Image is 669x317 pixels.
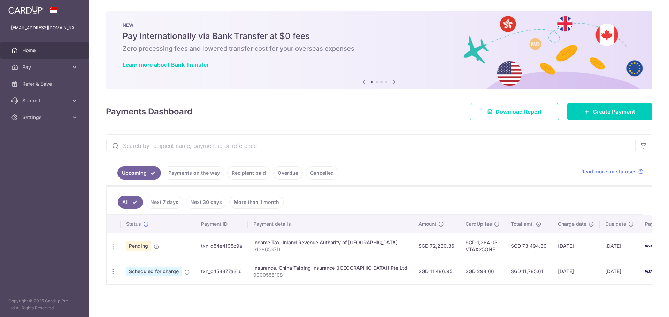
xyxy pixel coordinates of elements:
a: All [118,196,143,209]
span: Due date [605,221,626,228]
a: Upcoming [117,166,161,180]
span: Refer & Save [22,80,68,87]
img: Bank Card [641,267,655,276]
a: Next 30 days [186,196,226,209]
a: Next 7 days [146,196,183,209]
td: SGD 11,486.95 [413,259,460,284]
td: [DATE] [552,233,600,259]
a: Overdue [273,166,303,180]
h4: Payments Dashboard [106,105,192,118]
a: Read more on statuses [581,168,644,175]
a: Learn more about Bank Transfer [123,61,209,68]
h5: Pay internationally via Bank Transfer at $0 fees [123,31,636,42]
span: Read more on statuses [581,168,637,175]
p: [EMAIL_ADDRESS][DOMAIN_NAME] [11,24,78,31]
td: SGD 11,785.61 [505,259,552,284]
span: CardUp fee [466,221,492,228]
p: NEW [123,22,636,28]
span: Settings [22,114,68,121]
h6: Zero processing fees and lowered transfer cost for your overseas expenses [123,45,636,53]
td: [DATE] [552,259,600,284]
span: Pay [22,64,68,71]
span: Status [126,221,141,228]
span: Amount [418,221,436,228]
img: Bank Card [641,242,655,250]
span: Download Report [495,108,542,116]
img: Bank transfer banner [106,11,652,89]
a: Download Report [470,103,559,120]
span: Home [22,47,68,54]
p: S1396537D [253,246,407,253]
p: 0000556108 [253,271,407,278]
span: Pending [126,241,151,251]
iframe: Opens a widget where you can find more information [624,296,662,314]
span: Charge date [558,221,586,228]
span: Scheduled for charge [126,267,182,276]
th: Payment ID [195,215,248,233]
img: CardUp [8,6,43,14]
td: SGD 298.66 [460,259,505,284]
a: Payments on the way [164,166,224,180]
td: txn_d54e4195c9a [195,233,248,259]
div: Insurance. China Taiping Insurance ([GEOGRAPHIC_DATA]) Pte Ltd [253,264,407,271]
td: txn_c458877a316 [195,259,248,284]
a: Cancelled [306,166,338,180]
span: Create Payment [593,108,635,116]
a: Create Payment [567,103,652,120]
a: More than 1 month [229,196,284,209]
input: Search by recipient name, payment id or reference [106,135,635,157]
div: Income Tax. Inland Revenue Authority of [GEOGRAPHIC_DATA] [253,239,407,246]
td: SGD 73,494.39 [505,233,552,259]
th: Payment details [248,215,413,233]
span: Total amt. [511,221,534,228]
td: SGD 72,230.36 [413,233,460,259]
td: [DATE] [600,233,639,259]
span: Support [22,97,68,104]
td: SGD 1,264.03 VTAX25ONE [460,233,505,259]
a: Recipient paid [227,166,270,180]
td: [DATE] [600,259,639,284]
